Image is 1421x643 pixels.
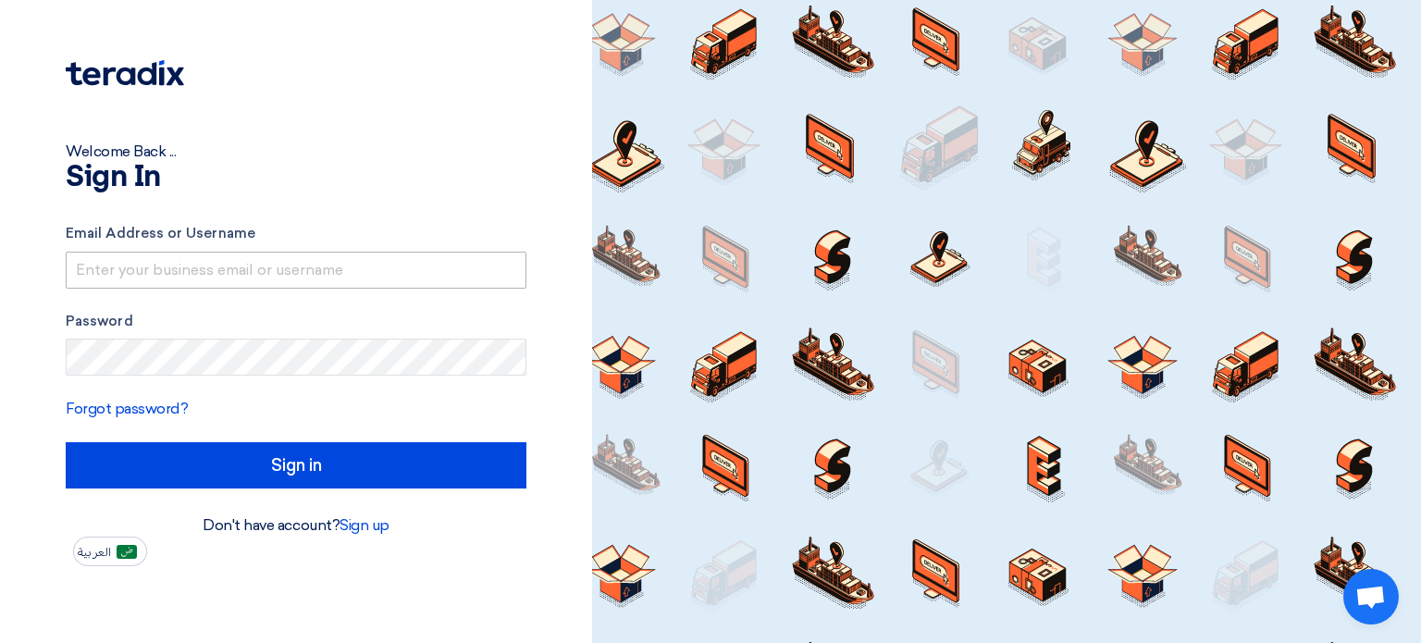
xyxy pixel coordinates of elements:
input: Sign in [66,442,526,488]
a: Sign up [340,516,389,534]
label: Password [66,311,526,332]
span: العربية [78,546,111,559]
input: Enter your business email or username [66,252,526,289]
img: ar-AR.png [117,545,137,559]
div: Don't have account? [66,514,526,537]
div: Open chat [1343,569,1399,624]
img: Teradix logo [66,60,184,86]
h1: Sign In [66,163,526,192]
a: Forgot password? [66,400,188,417]
button: العربية [73,537,147,566]
label: Email Address or Username [66,223,526,244]
div: Welcome Back ... [66,141,526,163]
